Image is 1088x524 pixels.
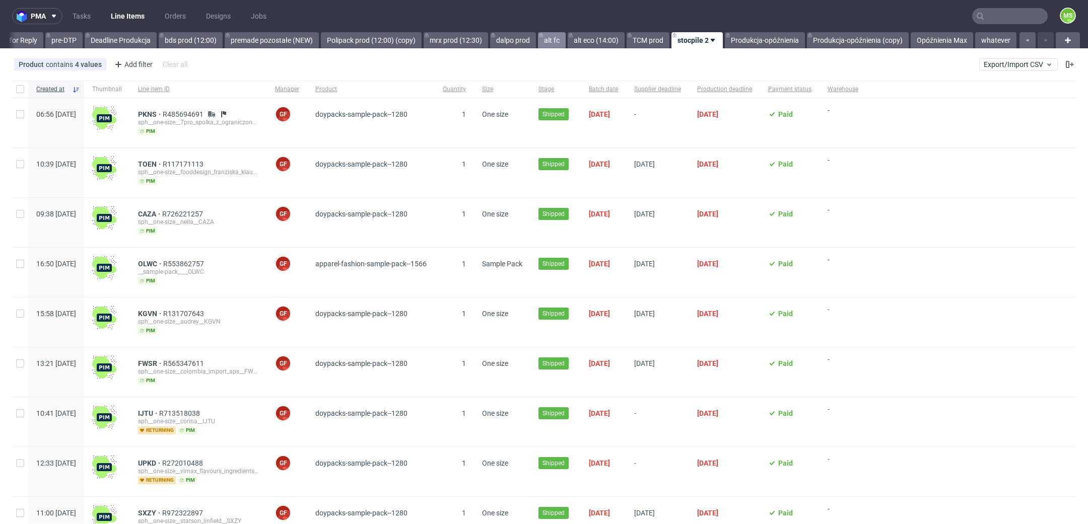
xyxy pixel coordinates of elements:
[92,85,122,94] span: Thumbnail
[725,32,805,48] a: Produkcja-opóźnienia
[828,206,858,235] span: -
[92,256,116,280] img: wHgJFi1I6lmhQAAAABJRU5ErkJggg==
[66,8,97,24] a: Tasks
[138,467,259,475] div: sph__one-size__vimax_flavours_ingredients__UPKD
[138,268,259,276] div: __sample-pack____OLWC
[92,106,116,130] img: wHgJFi1I6lmhQAAAABJRU5ErkJggg==
[697,210,718,218] span: [DATE]
[697,110,718,118] span: [DATE]
[276,107,290,121] figcaption: GF
[138,260,163,268] a: OLWC
[542,508,565,517] span: Shipped
[828,306,858,335] span: -
[542,309,565,318] span: Shipped
[828,106,858,135] span: -
[828,156,858,185] span: -
[482,110,508,118] span: One size
[245,8,273,24] a: Jobs
[138,327,157,335] span: pim
[138,359,163,367] span: FWSR
[634,260,655,268] span: [DATE]
[634,359,655,367] span: [DATE]
[462,110,466,118] span: 1
[462,459,466,467] span: 1
[697,310,718,318] span: [DATE]
[138,218,259,226] div: sph__one-size__neila__CAZA
[1061,9,1075,23] figcaption: MS
[315,160,407,168] span: doypacks-sample-pack--1280
[138,509,162,517] span: SXZY
[46,60,75,68] span: contains
[589,509,610,517] span: [DATE]
[634,210,655,218] span: [DATE]
[315,110,407,118] span: doypacks-sample-pack--1280
[36,310,76,318] span: 15:58 [DATE]
[542,409,565,418] span: Shipped
[275,85,299,94] span: Manager
[589,359,610,367] span: [DATE]
[462,409,466,417] span: 1
[462,160,466,168] span: 1
[92,306,116,330] img: wHgJFi1I6lmhQAAAABJRU5ErkJggg==
[163,310,206,318] span: R131707643
[138,318,259,326] div: sph__one-size__audrey__KGVN
[138,85,259,94] span: Line item ID
[138,160,163,168] a: TOEN
[36,509,76,517] span: 11:00 [DATE]
[138,110,163,118] a: PKNS
[697,509,718,517] span: [DATE]
[36,210,76,218] span: 09:38 [DATE]
[178,426,197,434] span: pim
[138,426,176,434] span: returning
[778,359,793,367] span: Paid
[462,509,466,517] span: 1
[634,85,681,94] span: Supplier deadline
[443,85,466,94] span: Quantity
[315,459,407,467] span: doypacks-sample-pack--1280
[36,160,76,168] span: 10:39 [DATE]
[589,459,610,467] span: [DATE]
[984,60,1053,68] span: Export/Import CSV
[589,110,610,118] span: [DATE]
[634,509,655,517] span: [DATE]
[315,85,427,94] span: Product
[315,310,407,318] span: doypacks-sample-pack--1280
[768,85,811,94] span: Payment status
[697,85,752,94] span: Production deadline
[138,409,159,417] a: IJTU
[542,209,565,218] span: Shipped
[163,359,206,367] span: R565347611
[138,168,259,176] div: sph__one-size__fooddesign_franziska_klausmann__TOEN
[778,160,793,168] span: Paid
[828,455,858,484] span: -
[276,307,290,321] figcaption: GF
[627,32,669,48] a: TCM prod
[159,409,202,417] span: R713518038
[138,127,157,135] span: pim
[778,509,793,517] span: Paid
[276,506,290,520] figcaption: GF
[778,310,793,318] span: Paid
[778,409,793,417] span: Paid
[276,257,290,271] figcaption: GF
[163,160,206,168] span: R117171113
[697,160,718,168] span: [DATE]
[462,310,466,318] span: 1
[482,260,522,268] span: Sample Pack
[979,58,1058,70] button: Export/Import CSV
[225,32,319,48] a: premade pozostałe (NEW)
[162,210,205,218] a: R726221257
[482,310,508,318] span: One size
[542,110,565,119] span: Shipped
[634,459,681,484] span: -
[200,8,237,24] a: Designs
[276,456,290,470] figcaption: GF
[276,356,290,370] figcaption: GF
[163,110,206,118] a: R485694691
[159,8,192,24] a: Orders
[92,206,116,230] img: wHgJFi1I6lmhQAAAABJRU5ErkJggg==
